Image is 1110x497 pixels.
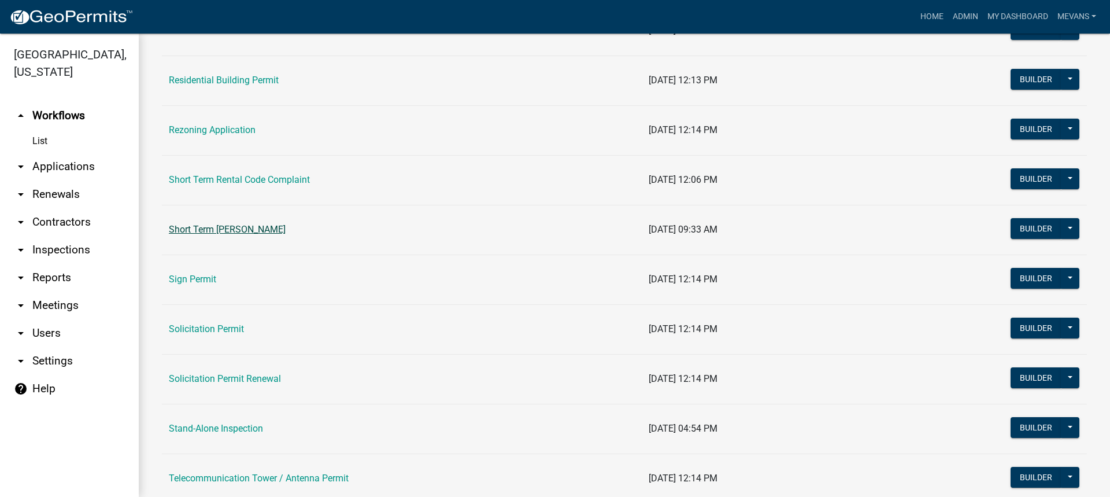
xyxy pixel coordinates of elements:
[948,6,983,28] a: Admin
[169,323,244,334] a: Solicitation Permit
[169,224,286,235] a: Short Term [PERSON_NAME]
[649,323,717,334] span: [DATE] 12:14 PM
[1011,367,1061,388] button: Builder
[1011,19,1061,40] button: Builder
[1011,318,1061,338] button: Builder
[169,75,279,86] a: Residential Building Permit
[649,224,717,235] span: [DATE] 09:33 AM
[169,274,216,285] a: Sign Permit
[14,271,28,285] i: arrow_drop_down
[14,354,28,368] i: arrow_drop_down
[169,473,349,484] a: Telecommunication Tower / Antenna Permit
[169,373,281,384] a: Solicitation Permit Renewal
[1011,467,1061,488] button: Builder
[1011,119,1061,139] button: Builder
[649,124,717,135] span: [DATE] 12:14 PM
[169,423,263,434] a: Stand-Alone Inspection
[169,124,256,135] a: Rezoning Application
[14,299,28,312] i: arrow_drop_down
[1011,218,1061,239] button: Builder
[649,473,717,484] span: [DATE] 12:14 PM
[649,423,717,434] span: [DATE] 04:54 PM
[649,274,717,285] span: [DATE] 12:14 PM
[14,187,28,201] i: arrow_drop_down
[1011,168,1061,189] button: Builder
[169,174,310,185] a: Short Term Rental Code Complaint
[14,243,28,257] i: arrow_drop_down
[14,382,28,396] i: help
[1011,69,1061,90] button: Builder
[1011,417,1061,438] button: Builder
[1011,268,1061,289] button: Builder
[14,215,28,229] i: arrow_drop_down
[649,75,717,86] span: [DATE] 12:13 PM
[14,160,28,174] i: arrow_drop_down
[1053,6,1101,28] a: Mevans
[14,109,28,123] i: arrow_drop_up
[649,174,717,185] span: [DATE] 12:06 PM
[649,373,717,384] span: [DATE] 12:14 PM
[916,6,948,28] a: Home
[14,326,28,340] i: arrow_drop_down
[983,6,1053,28] a: My Dashboard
